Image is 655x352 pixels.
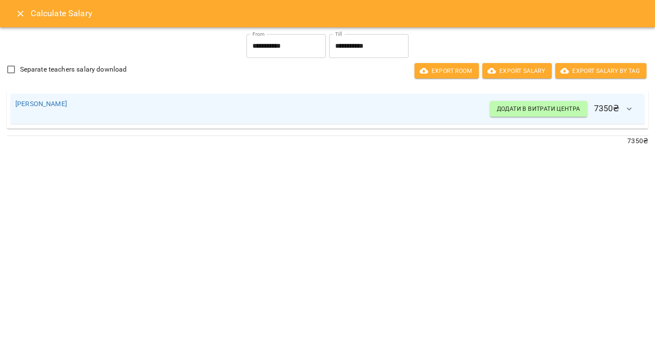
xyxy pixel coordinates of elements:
[7,136,648,146] p: 7350 ₴
[15,100,67,108] a: [PERSON_NAME]
[414,63,479,78] button: Export room
[490,101,587,116] button: Додати в витрати центра
[421,66,472,76] span: Export room
[20,64,127,75] span: Separate teachers salary download
[562,66,640,76] span: Export Salary by Tag
[489,66,545,76] span: Export Salary
[31,7,645,20] h6: Calculate Salary
[10,3,31,24] button: Close
[482,63,552,78] button: Export Salary
[555,63,646,78] button: Export Salary by Tag
[490,99,640,119] h6: 7350 ₴
[497,104,580,114] span: Додати в витрати центра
